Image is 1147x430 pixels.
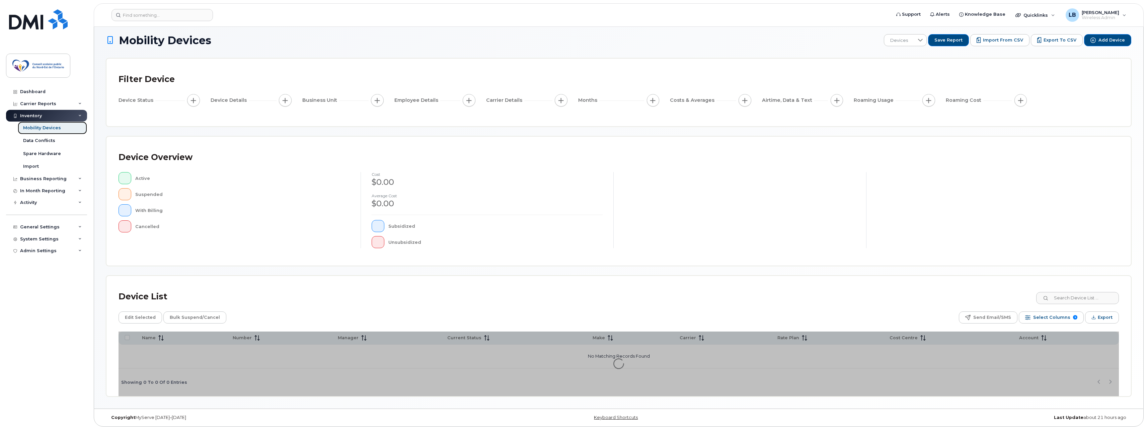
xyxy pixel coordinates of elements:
div: Subsidized [388,220,603,232]
span: Device Details [211,97,249,104]
button: Export to CSV [1031,34,1083,46]
button: Add Device [1084,34,1131,46]
div: $0.00 [372,176,603,188]
div: With Billing [135,204,350,216]
button: Export [1085,311,1119,324]
h4: cost [372,172,603,176]
span: Employee Details [394,97,440,104]
h4: Average cost [372,194,603,198]
div: Device List [119,288,167,305]
button: Select Columns 9 [1019,311,1084,324]
span: Roaming Cost [946,97,983,104]
span: Export to CSV [1044,37,1076,43]
div: Suspended [135,188,350,200]
button: Edit Selected [119,311,162,324]
div: MyServe [DATE]–[DATE] [106,415,448,420]
div: $0.00 [372,198,603,209]
span: Save Report [934,37,963,43]
span: Business Unit [302,97,339,104]
div: Cancelled [135,220,350,232]
div: Unsubsidized [388,236,603,248]
div: Filter Device [119,71,175,88]
span: Edit Selected [125,312,156,322]
button: Import from CSV [970,34,1029,46]
div: about 21 hours ago [789,415,1131,420]
a: Keyboard Shortcuts [594,415,638,420]
span: Add Device [1098,37,1125,43]
button: Send Email/SMS [959,311,1017,324]
span: Months [578,97,599,104]
span: Export [1098,312,1113,322]
span: Import from CSV [983,37,1023,43]
span: Costs & Averages [670,97,716,104]
button: Bulk Suspend/Cancel [163,311,226,324]
span: Roaming Usage [854,97,896,104]
span: Carrier Details [486,97,524,104]
button: Save Report [928,34,969,46]
span: Select Columns [1033,312,1070,322]
strong: Last Update [1054,415,1083,420]
span: Send Email/SMS [973,312,1011,322]
span: Device Status [119,97,155,104]
input: Search Device List ... [1036,292,1119,304]
span: 9 [1073,315,1077,319]
strong: Copyright [111,415,135,420]
span: Airtime, Data & Text [762,97,814,104]
span: Mobility Devices [119,34,211,46]
span: Bulk Suspend/Cancel [170,312,220,322]
div: Device Overview [119,149,193,166]
span: Devices [884,34,914,47]
div: Active [135,172,350,184]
